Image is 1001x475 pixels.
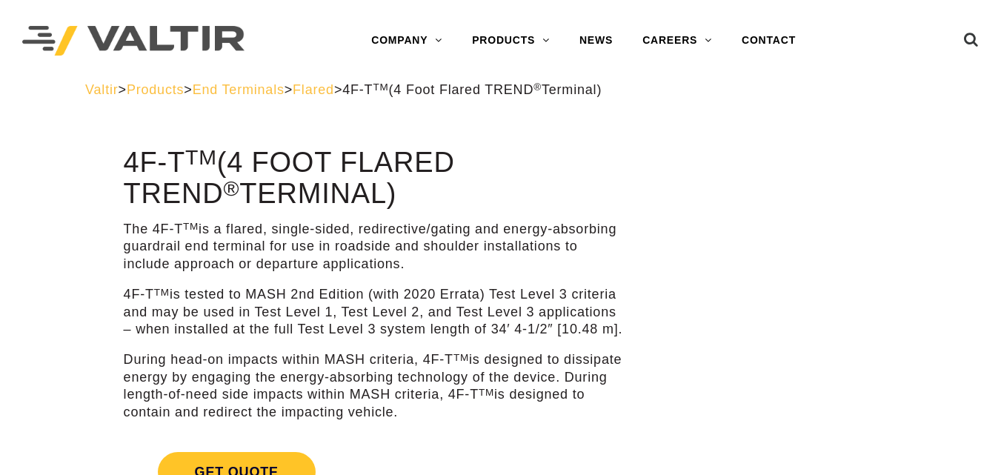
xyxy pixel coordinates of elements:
a: Products [127,82,184,97]
div: > > > > [85,82,916,99]
sup: TM [154,287,170,298]
a: PRODUCTS [457,26,565,56]
a: CAREERS [628,26,727,56]
p: The 4F-T is a flared, single-sided, redirective/gating and energy-absorbing guardrail end termina... [124,221,628,273]
p: 4F-T is tested to MASH 2nd Edition (with 2020 Errata) Test Level 3 criteria and may be used in Te... [124,286,628,338]
sup: TM [453,352,469,363]
h1: 4F-T (4 Foot Flared TREND Terminal) [124,147,628,210]
p: During head-on impacts within MASH criteria, 4F-T is designed to dissipate energy by engaging the... [124,351,628,421]
a: CONTACT [727,26,811,56]
a: End Terminals [193,82,285,97]
sup: TM [479,387,494,398]
a: Valtir [85,82,118,97]
sup: ® [533,82,542,93]
sup: TM [373,82,388,93]
sup: TM [185,145,217,169]
img: Valtir [22,26,245,56]
sup: ® [223,176,239,200]
a: COMPANY [356,26,457,56]
sup: TM [183,221,199,232]
a: NEWS [565,26,628,56]
a: Flared [293,82,334,97]
span: 4F-T (4 Foot Flared TREND Terminal) [342,82,602,97]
